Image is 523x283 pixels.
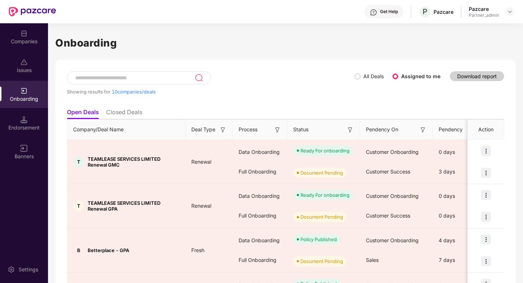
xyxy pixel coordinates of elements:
[20,87,28,95] img: svg+xml;base64,PHN2ZyB3aWR0aD0iMjAiIGhlaWdodD0iMjAiIHZpZXdCb3g9IjAgMCAyMCAyMCIgZmlsbD0ibm9uZSIgeG...
[185,203,217,209] span: Renewal
[67,89,355,95] div: Showing results for
[8,266,15,273] img: svg+xml;base64,PHN2ZyBpZD0iU2V0dGluZy0yMHgyMCIgeG1sbnM9Imh0dHA6Ly93d3cudzMub3JnLzIwMDAvc3ZnIiB3aW...
[481,146,491,156] img: icon
[233,162,287,182] div: Full Onboarding
[88,247,129,253] span: Betterplace - GPA
[481,212,491,222] img: icon
[481,234,491,244] img: icon
[366,149,419,155] span: Customer Onboarding
[219,126,227,133] img: svg+xml;base64,PHN2ZyB3aWR0aD0iMTYiIGhlaWdodD0iMTYiIHZpZXdCb3g9IjAgMCAxNiAxNiIgZmlsbD0ibm9uZSIgeG...
[233,206,287,226] div: Full Onboarding
[363,73,384,79] label: All Deals
[185,247,210,253] span: Fresh
[185,159,217,165] span: Renewal
[366,168,410,175] span: Customer Success
[481,190,491,200] img: icon
[300,236,337,243] div: Policy Published
[366,125,398,133] span: Pendency On
[433,142,487,162] div: 0 days
[88,156,180,168] span: TEAMLEASE SERVICES LIMITED Renewal GMC
[434,8,454,15] div: Pazcare
[300,258,343,265] div: Document Pending
[366,212,410,219] span: Customer Success
[88,200,180,212] span: TEAMLEASE SERVICES LIMITED Renewal GPA
[366,237,419,243] span: Customer Onboarding
[106,108,142,119] li: Closed Deals
[433,120,487,140] th: Pendency
[433,250,487,270] div: 7 days
[439,125,476,133] span: Pendency
[195,73,203,82] img: svg+xml;base64,PHN2ZyB3aWR0aD0iMjQiIGhlaWdodD0iMjUiIHZpZXdCb3g9IjAgMCAyNCAyNSIgZmlsbD0ibm9uZSIgeG...
[433,162,487,182] div: 3 days
[370,9,377,16] img: svg+xml;base64,PHN2ZyBpZD0iSGVscC0zMngzMiIgeG1sbnM9Imh0dHA6Ly93d3cudzMub3JnLzIwMDAvc3ZnIiB3aWR0aD...
[300,191,350,199] div: Ready For onboarding
[233,142,287,162] div: Data Onboarding
[507,9,513,15] img: svg+xml;base64,PHN2ZyBpZD0iRHJvcGRvd24tMzJ4MzIiIHhtbG5zPSJodHRwOi8vd3d3LnczLm9yZy8yMDAwL3N2ZyIgd2...
[433,206,487,226] div: 0 days
[433,186,487,206] div: 0 days
[481,168,491,178] img: icon
[419,126,427,133] img: svg+xml;base64,PHN2ZyB3aWR0aD0iMTYiIGhlaWdodD0iMTYiIHZpZXdCb3g9IjAgMCAxNiAxNiIgZmlsbD0ibm9uZSIgeG...
[423,7,427,16] span: P
[233,250,287,270] div: Full Onboarding
[112,89,156,95] span: 10 companies/deals
[300,147,350,154] div: Ready For onboarding
[401,73,440,79] label: Assigned to me
[300,213,343,220] div: Document Pending
[16,266,40,273] div: Settings
[55,35,516,51] h1: Onboarding
[380,9,398,15] div: Get Help
[73,200,84,211] div: T
[366,193,419,199] span: Customer Onboarding
[191,125,215,133] span: Deal Type
[20,30,28,37] img: svg+xml;base64,PHN2ZyBpZD0iQ29tcGFuaWVzIiB4bWxucz0iaHR0cDovL3d3dy53My5vcmcvMjAwMC9zdmciIHdpZHRoPS...
[233,231,287,250] div: Data Onboarding
[468,120,504,140] th: Action
[274,126,281,133] img: svg+xml;base64,PHN2ZyB3aWR0aD0iMTYiIGhlaWdodD0iMTYiIHZpZXdCb3g9IjAgMCAxNiAxNiIgZmlsbD0ibm9uZSIgeG...
[450,71,504,81] button: Download report
[20,59,28,66] img: svg+xml;base64,PHN2ZyBpZD0iSXNzdWVzX2Rpc2FibGVkIiB4bWxucz0iaHR0cDovL3d3dy53My5vcmcvMjAwMC9zdmciIH...
[239,125,257,133] span: Process
[469,12,499,18] div: Partner_admin
[67,108,99,119] li: Open Deals
[469,5,499,12] div: Pazcare
[366,257,379,263] span: Sales
[293,125,308,133] span: Status
[9,7,56,16] img: New Pazcare Logo
[67,120,185,140] th: Company/Deal Name
[347,126,354,133] img: svg+xml;base64,PHN2ZyB3aWR0aD0iMTYiIGhlaWdodD0iMTYiIHZpZXdCb3g9IjAgMCAxNiAxNiIgZmlsbD0ibm9uZSIgeG...
[20,145,28,152] img: svg+xml;base64,PHN2ZyB3aWR0aD0iMTYiIGhlaWdodD0iMTYiIHZpZXdCb3g9IjAgMCAxNiAxNiIgZmlsbD0ibm9uZSIgeG...
[20,116,28,123] img: svg+xml;base64,PHN2ZyB3aWR0aD0iMTQuNSIgaGVpZ2h0PSIxNC41IiB2aWV3Qm94PSIwIDAgMTYgMTYiIGZpbGw9Im5vbm...
[481,256,491,266] img: icon
[300,169,343,176] div: Document Pending
[73,156,84,167] div: T
[233,186,287,206] div: Data Onboarding
[73,245,84,256] div: B
[433,231,487,250] div: 4 days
